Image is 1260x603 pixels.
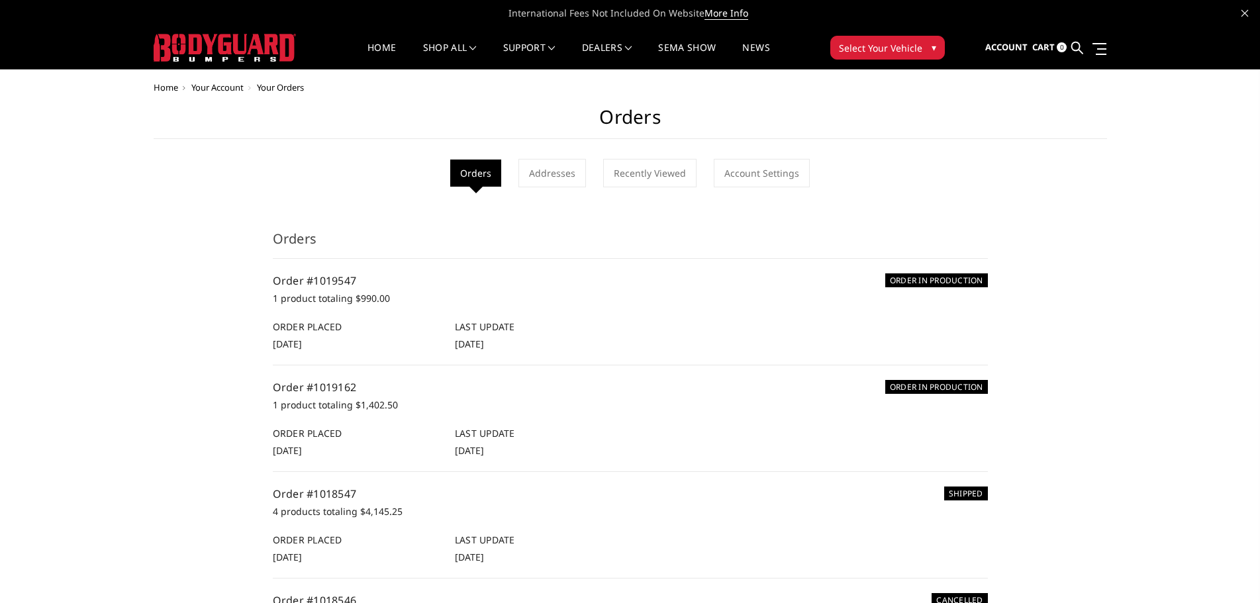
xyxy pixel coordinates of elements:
[714,159,810,187] a: Account Settings
[932,40,936,54] span: ▾
[455,533,623,547] h6: Last Update
[273,229,988,259] h3: Orders
[839,41,922,55] span: Select Your Vehicle
[582,43,632,69] a: Dealers
[658,43,716,69] a: SEMA Show
[455,551,484,563] span: [DATE]
[154,106,1107,139] h1: Orders
[944,487,988,500] h6: SHIPPED
[273,444,302,457] span: [DATE]
[367,43,396,69] a: Home
[455,426,623,440] h6: Last Update
[885,273,988,287] h6: ORDER IN PRODUCTION
[603,159,697,187] a: Recently Viewed
[273,338,302,350] span: [DATE]
[503,43,556,69] a: Support
[985,30,1028,66] a: Account
[273,380,357,394] a: Order #1019162
[455,320,623,334] h6: Last Update
[273,504,988,520] p: 4 products totaling $4,145.25
[154,34,296,62] img: BODYGUARD BUMPERS
[1032,41,1055,53] span: Cart
[423,43,477,69] a: shop all
[273,551,302,563] span: [DATE]
[518,159,586,187] a: Addresses
[885,380,988,394] h6: ORDER IN PRODUCTION
[191,81,244,93] a: Your Account
[455,338,484,350] span: [DATE]
[273,273,357,288] a: Order #1019547
[985,41,1028,53] span: Account
[273,426,441,440] h6: Order Placed
[450,160,501,187] li: Orders
[273,397,988,413] p: 1 product totaling $1,402.50
[273,487,357,501] a: Order #1018547
[704,7,748,20] a: More Info
[273,533,441,547] h6: Order Placed
[1032,30,1067,66] a: Cart 0
[273,320,441,334] h6: Order Placed
[273,291,988,306] p: 1 product totaling $990.00
[455,444,484,457] span: [DATE]
[257,81,304,93] span: Your Orders
[1057,42,1067,52] span: 0
[742,43,769,69] a: News
[830,36,945,60] button: Select Your Vehicle
[154,81,178,93] a: Home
